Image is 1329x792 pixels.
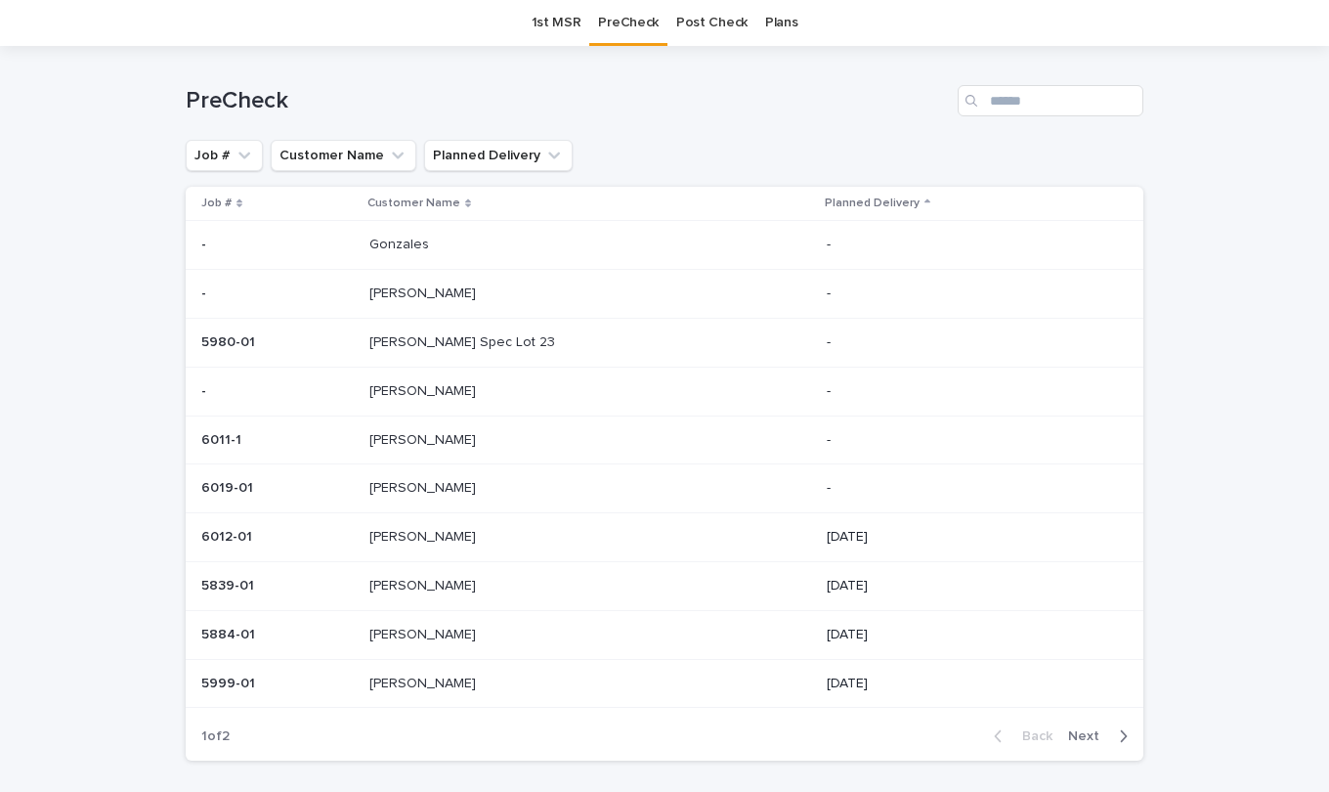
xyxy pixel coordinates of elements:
p: - [201,282,210,302]
p: - [201,233,210,253]
p: 6011-1 [201,428,245,449]
p: [DATE] [827,578,1112,594]
p: Gonzales [369,233,433,253]
p: - [827,480,1112,497]
p: [PERSON_NAME] [369,428,480,449]
button: Planned Delivery [424,140,573,171]
p: [DATE] [827,676,1112,692]
p: Planned Delivery [825,193,920,214]
p: [DATE] [827,529,1112,546]
tr: -- [PERSON_NAME][PERSON_NAME] - [186,367,1143,416]
p: [DATE] [827,627,1112,643]
tr: -- GonzalesGonzales - [186,221,1143,270]
h1: PreCheck [186,87,950,115]
tr: 5884-015884-01 [PERSON_NAME][PERSON_NAME] [DATE] [186,610,1143,659]
p: [PERSON_NAME] [369,525,480,546]
p: - [201,379,210,400]
p: 6019-01 [201,476,257,497]
p: - [827,432,1112,449]
p: 6012-01 [201,525,256,546]
p: [PERSON_NAME] [369,379,480,400]
p: Customer Name [367,193,460,214]
tr: 5839-015839-01 [PERSON_NAME][PERSON_NAME] [DATE] [186,561,1143,610]
p: 5884-01 [201,623,259,643]
p: - [827,334,1112,351]
tr: 5999-015999-01 [PERSON_NAME][PERSON_NAME] [DATE] [186,659,1143,708]
button: Job # [186,140,263,171]
p: - [827,237,1112,253]
p: Job # [201,193,232,214]
p: [PERSON_NAME] [369,623,480,643]
tr: -- [PERSON_NAME][PERSON_NAME] - [186,270,1143,319]
p: 5980-01 [201,330,259,351]
tr: 5980-015980-01 [PERSON_NAME] Spec Lot 23[PERSON_NAME] Spec Lot 23 - [186,318,1143,367]
p: - [827,286,1112,302]
button: Back [978,727,1060,745]
span: Next [1068,729,1111,743]
p: 5839-01 [201,574,258,594]
span: Back [1010,729,1052,743]
p: 1 of 2 [186,713,245,761]
p: [PERSON_NAME] [369,476,480,497]
p: - [827,383,1112,400]
button: Next [1060,727,1143,745]
p: [PERSON_NAME] [369,574,480,594]
p: 5999-01 [201,672,259,692]
button: Customer Name [271,140,416,171]
p: [PERSON_NAME] [369,672,480,692]
p: [PERSON_NAME] Spec Lot 23 [369,330,559,351]
tr: 6012-016012-01 [PERSON_NAME][PERSON_NAME] [DATE] [186,513,1143,562]
input: Search [958,85,1143,116]
tr: 6011-16011-1 [PERSON_NAME][PERSON_NAME] - [186,416,1143,464]
tr: 6019-016019-01 [PERSON_NAME][PERSON_NAME] - [186,464,1143,513]
p: [PERSON_NAME] [369,282,480,302]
